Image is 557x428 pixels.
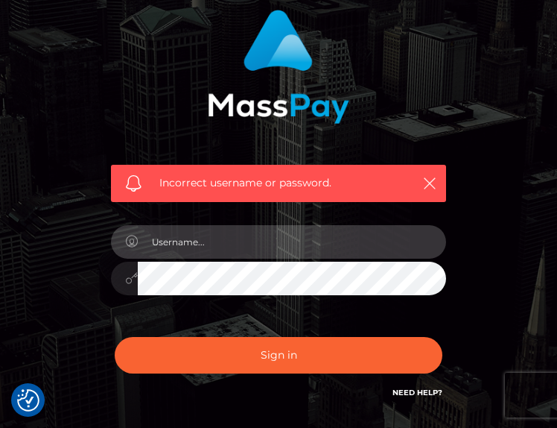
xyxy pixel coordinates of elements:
button: Consent Preferences [17,389,39,412]
input: Username... [138,225,446,259]
a: Need Help? [392,388,442,397]
img: MassPay Login [208,10,349,124]
img: Revisit consent button [17,389,39,412]
span: Incorrect username or password. [159,175,401,191]
button: Sign in [115,337,442,374]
